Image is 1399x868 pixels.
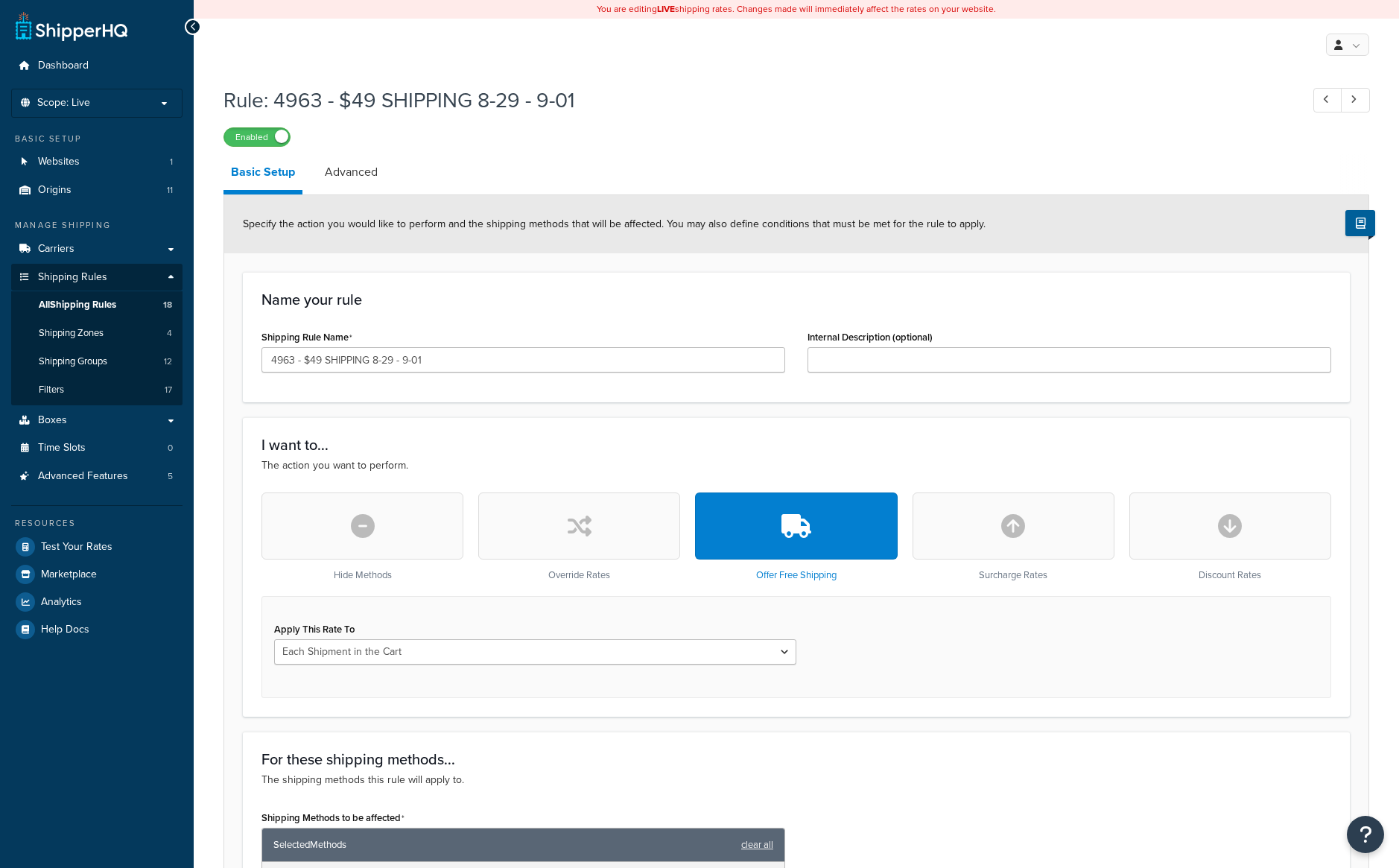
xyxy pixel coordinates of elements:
[11,219,183,232] div: Manage Shipping
[165,384,172,396] span: 17
[478,492,680,581] div: Override Rates
[11,348,183,376] a: Shipping Groups12
[223,86,1286,115] h1: Rule: 4963 - $49 SHIPPING 8-29 - 9-01
[1347,816,1384,853] button: Open Resource Center
[261,751,1331,767] h3: For these shipping methods...
[913,492,1114,581] div: Surcharge Rates
[38,184,72,197] span: Origins
[38,442,86,454] span: Time Slots
[261,332,352,343] label: Shipping Rule Name
[38,414,67,427] span: Boxes
[39,327,104,340] span: Shipping Zones
[695,492,897,581] div: Offer Free Shipping
[1129,492,1331,581] div: Discount Rates
[168,470,173,483] span: 5
[657,2,675,16] b: LIVE
[11,463,183,490] li: Advanced Features
[11,376,183,404] a: Filters17
[11,561,183,588] a: Marketplace
[41,541,112,554] span: Test Your Rates
[38,470,128,483] span: Advanced Features
[317,154,385,190] a: Advanced
[1313,88,1342,113] a: Previous Record
[223,154,302,194] a: Basic Setup
[243,216,986,232] span: Specify the action you would like to perform and the shipping methods that will be affected. You ...
[11,463,183,490] a: Advanced Features5
[11,407,183,434] a: Boxes
[170,156,173,168] span: 1
[11,589,183,615] a: Analytics
[11,148,183,176] a: Websites1
[11,533,183,560] a: Test Your Rates
[261,291,1331,308] h3: Name your rule
[11,616,183,643] a: Help Docs
[163,299,172,311] span: 18
[164,355,172,368] span: 12
[261,437,1331,453] h3: I want to...
[38,60,89,72] span: Dashboard
[167,327,172,340] span: 4
[11,291,183,319] a: AllShipping Rules18
[11,517,183,530] div: Resources
[168,442,173,454] span: 0
[261,492,463,581] div: Hide Methods
[38,271,107,284] span: Shipping Rules
[41,568,97,581] span: Marketplace
[11,148,183,176] li: Websites
[39,299,116,311] span: All Shipping Rules
[11,177,183,204] a: Origins11
[37,97,90,110] span: Scope: Live
[1341,88,1370,113] a: Next Record
[274,624,355,635] label: Apply This Rate To
[11,320,183,347] a: Shipping Zones4
[11,235,183,263] a: Carriers
[273,834,734,855] span: Selected Methods
[41,596,82,609] span: Analytics
[11,376,183,404] li: Filters
[261,457,1331,474] p: The action you want to perform.
[38,243,74,256] span: Carriers
[167,184,173,197] span: 11
[11,348,183,376] li: Shipping Groups
[11,320,183,347] li: Shipping Zones
[261,812,405,824] label: Shipping Methods to be affected
[11,434,183,462] a: Time Slots0
[11,133,183,145] div: Basic Setup
[1345,210,1375,236] button: Show Help Docs
[224,128,290,146] label: Enabled
[741,834,773,855] a: clear all
[39,384,64,396] span: Filters
[11,177,183,204] li: Origins
[11,264,183,291] a: Shipping Rules
[41,624,89,636] span: Help Docs
[39,355,107,368] span: Shipping Groups
[11,264,183,405] li: Shipping Rules
[38,156,80,168] span: Websites
[11,52,183,80] a: Dashboard
[261,772,1331,788] p: The shipping methods this rule will apply to.
[11,434,183,462] li: Time Slots
[808,332,933,343] label: Internal Description (optional)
